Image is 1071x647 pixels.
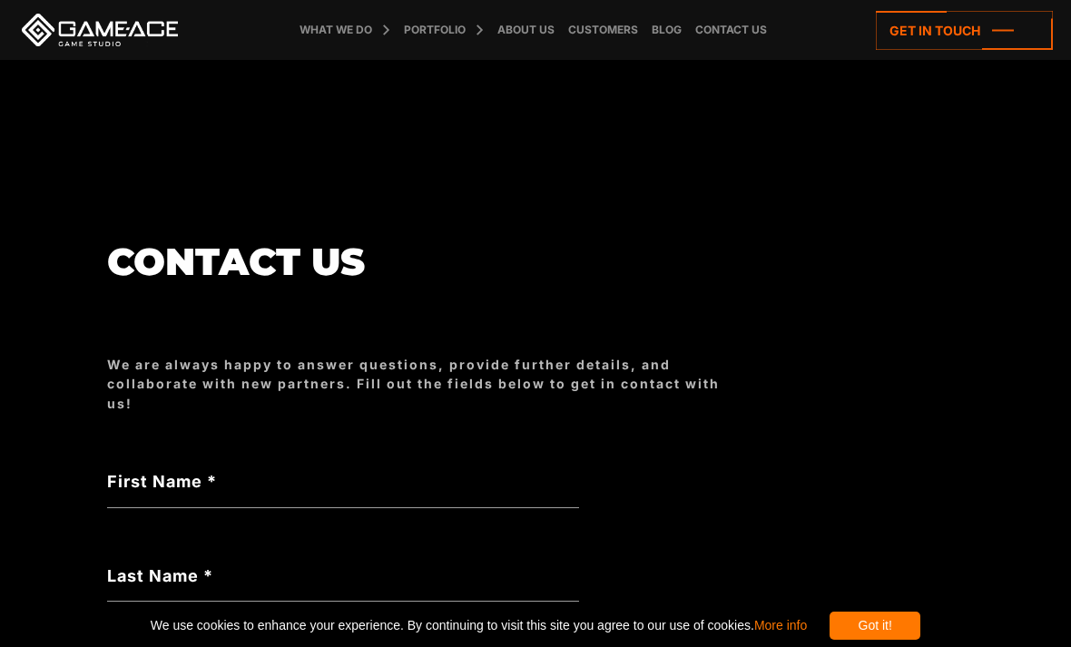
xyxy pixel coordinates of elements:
[107,564,579,588] label: Last Name *
[107,355,742,413] div: We are always happy to answer questions, provide further details, and collaborate with new partne...
[151,612,807,640] span: We use cookies to enhance your experience. By continuing to visit this site you agree to our use ...
[107,469,579,494] label: First Name *
[754,618,807,632] a: More info
[876,11,1053,50] a: Get in touch
[107,241,742,282] h1: Contact us
[830,612,920,640] div: Got it!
